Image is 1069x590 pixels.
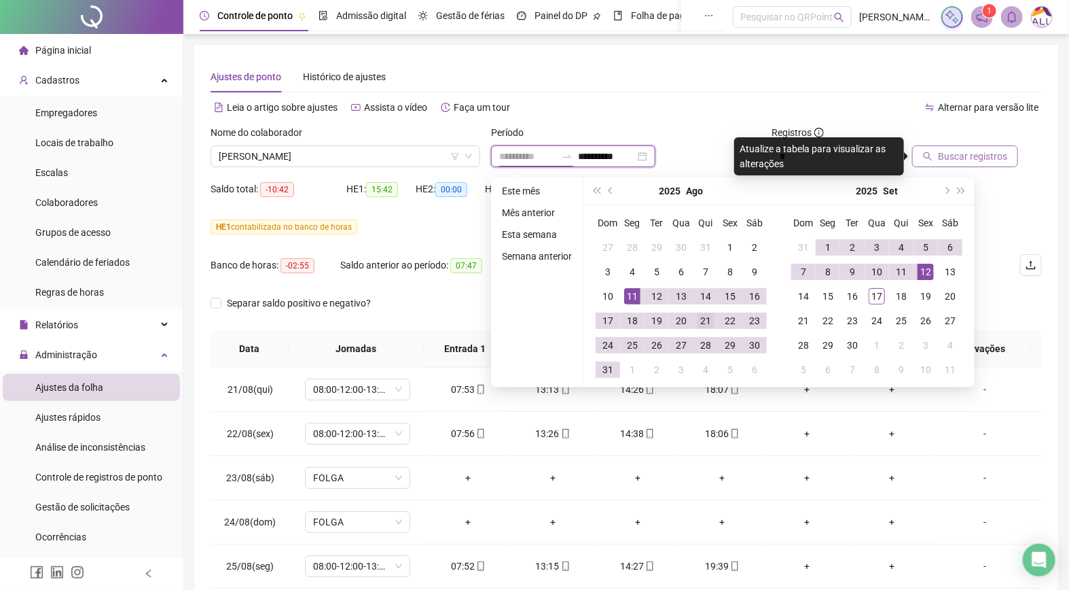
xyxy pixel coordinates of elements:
th: Seg [816,211,840,235]
span: swap-right [562,151,573,162]
span: Ajustes de ponto [211,71,281,82]
td: 2025-08-16 [742,284,767,309]
td: 2025-10-05 [791,358,816,382]
td: 2025-09-03 [865,235,889,260]
td: 2025-10-06 [816,358,840,382]
span: Colaboradores [35,197,98,208]
button: prev-year [604,177,619,205]
div: 9 [844,264,860,280]
td: 2025-08-14 [693,284,718,309]
div: 2 [844,239,860,256]
div: 1 [722,239,738,256]
div: 9 [893,362,909,378]
td: 2025-09-01 [816,235,840,260]
div: Atualize a tabela para visualizar as alterações [734,137,904,175]
td: 2025-10-01 [865,333,889,358]
span: upload [1026,260,1036,271]
span: notification [976,11,988,23]
div: 2 [893,337,909,353]
span: Ajustes rápidos [35,412,101,423]
span: sun [418,11,428,20]
div: 30 [673,239,689,256]
div: 4 [942,337,958,353]
div: 14:38 [606,426,670,441]
td: 2025-10-02 [889,333,913,358]
td: 2025-08-02 [742,235,767,260]
span: history [441,103,450,112]
td: 2025-09-02 [840,235,865,260]
span: Escalas [35,167,68,178]
th: Entrada 1 [423,330,507,368]
div: 27 [673,337,689,353]
span: book [613,11,623,20]
img: 75003 [1032,7,1052,27]
img: sparkle-icon.fc2bf0ac1784a2077858766a79e2daf3.svg [945,10,960,24]
span: 08:00-12:00-13:12-18:00 [313,379,402,400]
div: HE 2: [416,181,485,197]
span: Separar saldo positivo e negativo? [221,296,376,311]
span: Buscar registros [938,149,1007,164]
div: 26 [649,337,665,353]
th: Jornadas [289,330,423,368]
th: Sáb [742,211,767,235]
label: Período [491,125,532,140]
td: 2025-10-09 [889,358,913,382]
div: 3 [600,264,616,280]
div: + [776,382,839,397]
span: Gestão de férias [436,10,505,21]
td: 2025-08-06 [669,260,693,284]
span: down [465,152,473,160]
span: 1 [988,6,992,16]
th: Qua [669,211,693,235]
span: Calendário de feriados [35,257,130,268]
span: Grupos de acesso [35,227,111,238]
div: 18:07 [691,382,754,397]
td: 2025-07-28 [620,235,645,260]
div: 3 [869,239,885,256]
td: 2025-09-23 [840,309,865,333]
td: 2025-08-10 [596,284,620,309]
div: 23 [844,313,860,329]
div: 22 [722,313,738,329]
span: Faça um tour [454,102,510,113]
td: 2025-09-21 [791,309,816,333]
span: dashboard [517,11,526,20]
span: -10:42 [260,182,294,197]
div: Saldo anterior ao período: [340,258,498,273]
div: 27 [600,239,616,256]
td: 2025-08-26 [645,333,669,358]
div: 1 [820,239,836,256]
span: ellipsis [704,11,714,20]
span: Empregadores [35,107,97,118]
td: 2025-08-11 [620,284,645,309]
div: 13 [673,288,689,305]
td: 2025-08-21 [693,309,718,333]
td: 2025-09-14 [791,284,816,309]
td: 2025-08-27 [669,333,693,358]
td: 2025-09-12 [913,260,938,284]
td: 2025-08-15 [718,284,742,309]
div: 10 [600,288,616,305]
span: DEYVID CABRAL DE BRITO [219,146,472,167]
span: file [19,320,29,330]
td: 2025-10-10 [913,358,938,382]
span: -02:55 [280,258,314,273]
div: 17 [600,313,616,329]
td: 2025-08-13 [669,284,693,309]
div: Open Intercom Messenger [1023,544,1055,576]
span: Ocorrências [35,532,86,542]
th: Qui [889,211,913,235]
span: search [923,152,932,161]
td: 2025-09-03 [669,358,693,382]
div: 25 [624,337,640,353]
div: 9 [746,264,763,280]
span: Regras de horas [35,287,104,298]
span: file-done [319,11,328,20]
span: info-circle [814,128,824,137]
span: to [562,151,573,162]
span: 08:00-12:00-13:12-18:00 [313,556,402,576]
td: 2025-09-30 [840,333,865,358]
span: contabilizada no banco de horas [211,220,357,235]
button: Buscar registros [912,145,1018,167]
th: Observações [924,330,1030,368]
